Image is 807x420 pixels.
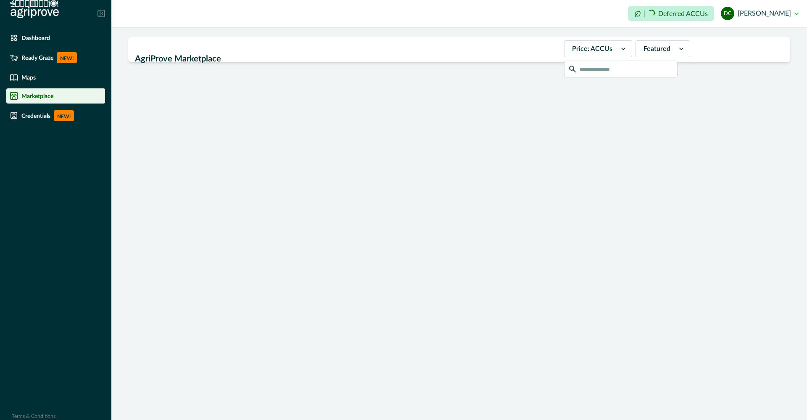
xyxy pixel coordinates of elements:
[21,35,50,41] p: Dashboard
[12,414,55,419] a: Terms & Conditions
[6,88,105,104] a: Marketplace
[57,52,77,63] p: NEW!
[658,11,708,17] p: Deferred ACCUs
[135,51,559,67] h2: AgriProve Marketplace
[21,74,36,81] p: Maps
[6,49,105,66] a: Ready GrazeNEW!
[54,110,74,121] p: NEW!
[6,70,105,85] a: Maps
[6,107,105,125] a: CredentialsNEW!
[21,112,50,119] p: Credentials
[6,30,105,45] a: Dashboard
[21,54,53,61] p: Ready Graze
[21,93,53,99] p: Marketplace
[721,3,799,24] button: dylan cronje[PERSON_NAME]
